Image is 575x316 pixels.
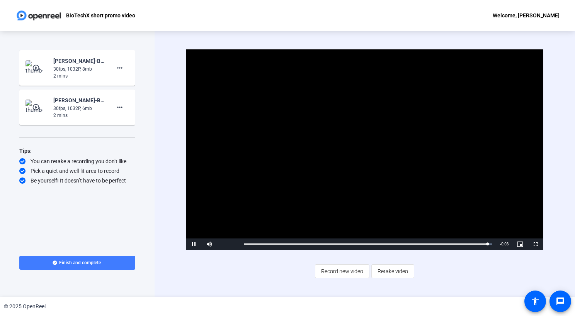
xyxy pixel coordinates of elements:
div: You can retake a recording you don’t like [19,157,135,165]
div: 2 mins [53,73,105,79]
div: Progress Bar [244,243,492,245]
div: 30fps, 1032P, 6mb [53,105,105,112]
div: [PERSON_NAME]-BioTechX short promo video-BioTechX short promo video-1758920524485-screen [53,96,105,105]
button: Record new video [315,264,369,278]
div: Pick a quiet and well-lit area to record [19,167,135,175]
mat-icon: message [556,297,565,306]
mat-icon: more_horiz [115,63,124,73]
button: Mute [202,238,217,250]
img: thumb-nail [26,60,48,76]
img: thumb-nail [26,100,48,115]
mat-icon: play_circle_outline [32,103,41,111]
div: Tips: [19,146,135,155]
span: Finish and complete [59,260,101,266]
span: 0:03 [501,242,509,246]
div: 30fps, 1032P, 8mb [53,66,105,73]
p: BioTechX short promo video [66,11,135,20]
div: © 2025 OpenReel [4,302,46,311]
span: Retake video [378,264,408,279]
div: Welcome, [PERSON_NAME] [493,11,560,20]
button: Picture-in-Picture [512,238,528,250]
span: Record new video [321,264,363,279]
button: Pause [186,238,202,250]
mat-icon: accessibility [531,297,540,306]
span: - [500,242,501,246]
button: Finish and complete [19,256,135,270]
img: OpenReel logo [15,8,62,23]
mat-icon: more_horiz [115,103,124,112]
div: [PERSON_NAME]-BioTechX short promo video-BioTechX short promo video-1758921118867-screen [53,56,105,66]
button: Retake video [371,264,414,278]
div: 2 mins [53,112,105,119]
mat-icon: play_circle_outline [32,64,41,72]
div: Video Player [186,49,544,250]
button: Fullscreen [528,238,543,250]
div: Be yourself! It doesn’t have to be perfect [19,177,135,184]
